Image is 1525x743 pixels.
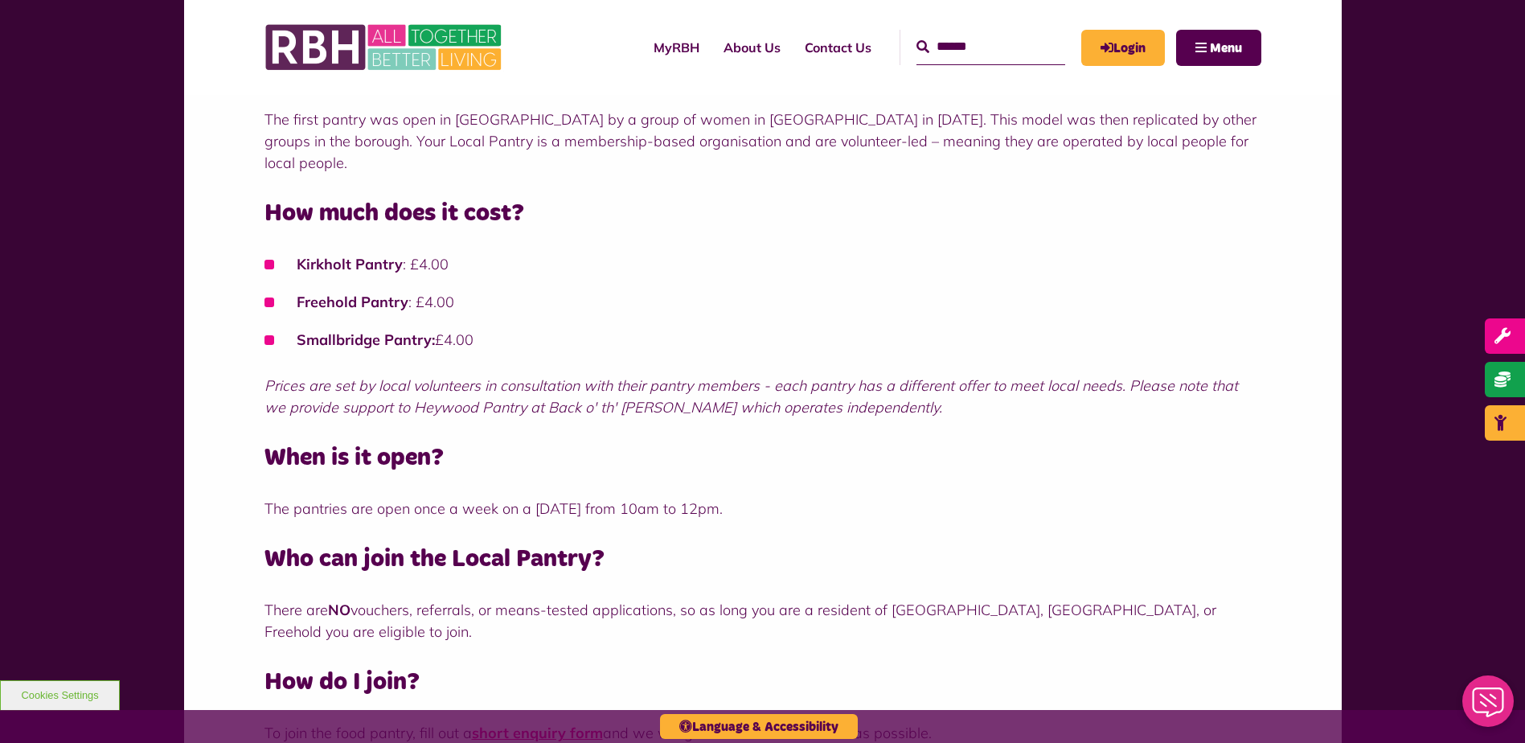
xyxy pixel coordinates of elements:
a: MyRBH [642,26,711,69]
h3: Who can join the Local Pantry? [264,544,1261,575]
h3: When is it open? [264,442,1261,474]
button: Navigation [1176,30,1261,66]
span: Menu [1210,42,1242,55]
h3: How do I join? [264,667,1261,698]
p: The pantries are open once a week on a [DATE] from 10am to 12pm. [264,498,1261,519]
input: Search [916,30,1065,64]
strong: Kirkholt Pantry [297,255,403,273]
button: Language & Accessibility [660,714,858,739]
em: Prices are set by local volunteers in consultation with their pantry members - each pantry has a ... [264,376,1238,417]
img: RBH [264,16,506,79]
a: MyRBH [1081,30,1165,66]
a: Contact Us [793,26,883,69]
li: : £4.00 [264,253,1261,275]
strong: Smallbridge Pantry: [297,330,435,349]
h3: How much does it cost? [264,198,1261,229]
iframe: Netcall Web Assistant for live chat [1453,671,1525,743]
strong: Freehold Pantry [297,293,408,311]
p: The first pantry was open in [GEOGRAPHIC_DATA] by a group of women in [GEOGRAPHIC_DATA] in [DATE]... [264,109,1261,174]
p: There are vouchers, referrals, or means-tested applications, so as long you are a resident of [GE... [264,599,1261,642]
li: : £4.00 [264,291,1261,313]
strong: NO [328,601,351,619]
li: £4.00 [264,329,1261,351]
a: About Us [711,26,793,69]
